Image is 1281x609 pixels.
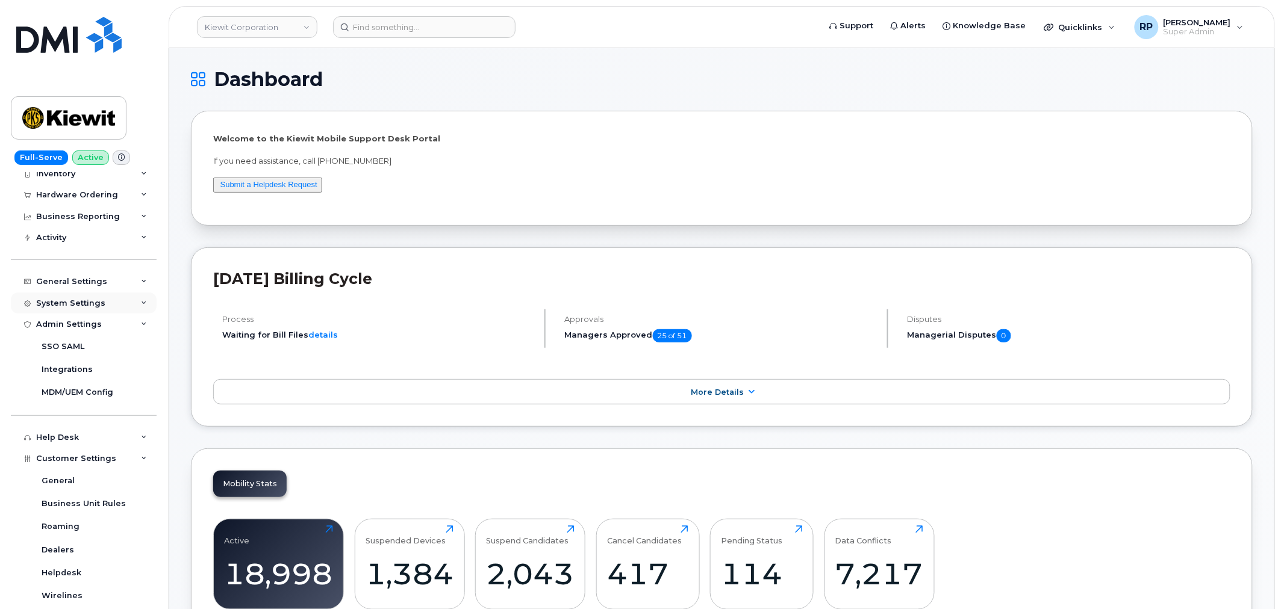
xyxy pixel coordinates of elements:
[225,525,333,602] a: Active18,998
[366,556,453,592] div: 1,384
[997,329,1011,342] span: 0
[220,180,317,189] a: Submit a Helpdesk Request
[487,525,569,545] div: Suspend Candidates
[213,270,1230,288] h2: [DATE] Billing Cycle
[691,388,744,397] span: More Details
[908,315,1230,324] h4: Disputes
[222,329,534,341] li: Waiting for Bill Files
[366,525,453,602] a: Suspended Devices1,384
[487,556,575,592] div: 2,043
[213,133,1230,144] p: Welcome to the Kiewit Mobile Support Desk Portal
[1229,557,1272,600] iframe: Messenger Launcher
[213,155,1230,167] p: If you need assistance, call [PHONE_NUMBER]
[908,329,1230,342] h5: Managerial Disputes
[835,556,923,592] div: 7,217
[487,525,575,602] a: Suspend Candidates2,043
[225,556,333,592] div: 18,998
[653,329,692,342] span: 25 of 51
[565,329,877,342] h5: Managers Approved
[213,178,322,193] button: Submit a Helpdesk Request
[722,525,803,602] a: Pending Status114
[214,70,323,88] span: Dashboard
[607,525,688,602] a: Cancel Candidates417
[835,525,892,545] div: Data Conflicts
[607,525,682,545] div: Cancel Candidates
[222,315,534,324] h4: Process
[607,556,688,592] div: 417
[308,330,338,339] a: details
[565,315,877,324] h4: Approvals
[366,525,446,545] div: Suspended Devices
[722,525,783,545] div: Pending Status
[225,525,250,545] div: Active
[835,525,923,602] a: Data Conflicts7,217
[722,556,803,592] div: 114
